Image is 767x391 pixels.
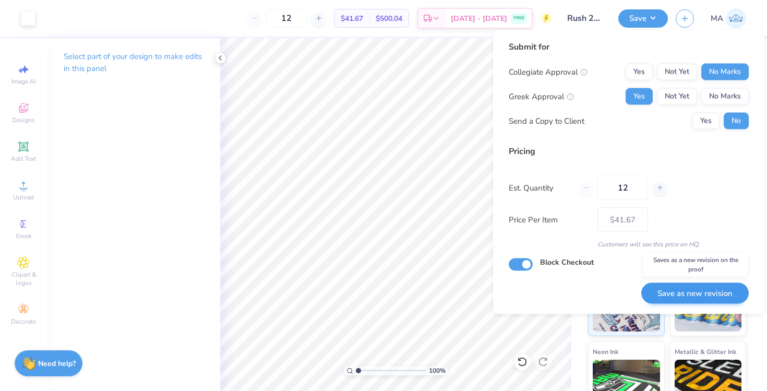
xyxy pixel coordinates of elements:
span: [DATE] - [DATE] [451,13,507,24]
div: Collegiate Approval [509,66,588,78]
span: Greek [16,232,32,240]
span: Add Text [11,155,36,163]
input: – – [266,9,307,28]
div: Send a Copy to Client [509,115,584,127]
button: No [724,113,749,129]
span: Neon Ink [593,346,618,357]
button: Save [618,9,668,28]
label: Price Per Item [509,214,590,226]
span: $41.67 [341,13,363,24]
span: $500.04 [376,13,402,24]
span: Metallic & Glitter Ink [675,346,736,357]
label: Block Checkout [540,257,594,268]
input: – – [597,176,648,200]
input: Untitled Design [559,8,610,29]
span: Decorate [11,317,36,326]
div: Customers will see this price on HQ. [509,240,749,249]
button: Yes [626,64,653,80]
img: Mittali Arora [726,8,746,29]
button: No Marks [701,64,749,80]
button: Yes [692,113,720,129]
span: FREE [513,15,524,22]
span: Clipart & logos [5,270,42,287]
span: Designs [12,116,35,124]
label: Est. Quantity [509,182,571,194]
span: Image AI [11,77,36,86]
button: No Marks [701,88,749,105]
button: Save as new revision [641,282,749,304]
div: Submit for [509,41,749,53]
div: Saves as a new revision on the proof [643,253,748,277]
span: MA [711,13,723,25]
div: Pricing [509,145,749,158]
button: Not Yet [657,64,697,80]
button: Yes [626,88,653,105]
strong: Need help? [38,359,76,369]
p: Select part of your design to make edits in this panel [64,51,203,75]
a: MA [711,8,746,29]
span: 100 % [429,366,446,375]
button: Not Yet [657,88,697,105]
span: Upload [13,193,34,202]
div: Greek Approval [509,90,574,102]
